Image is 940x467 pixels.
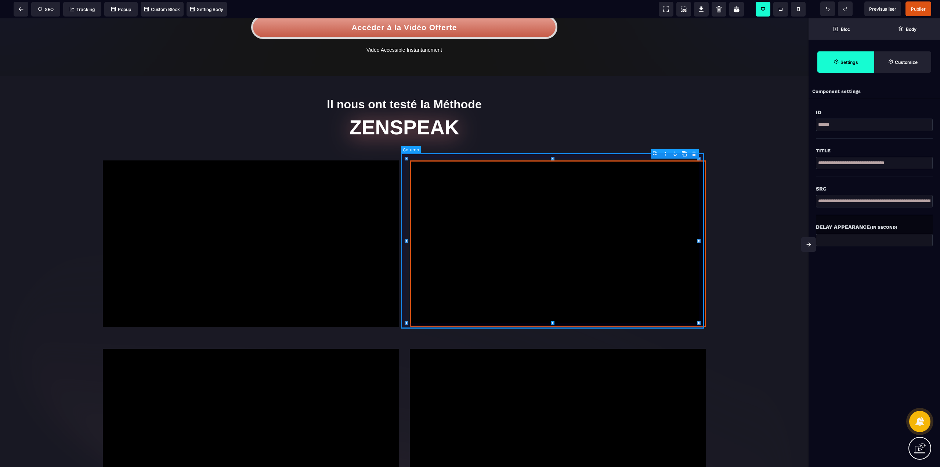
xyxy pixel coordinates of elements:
span: Screenshot [676,2,691,17]
span: Previsualiser [869,6,896,12]
div: Vanessa vsl ok Video [103,142,399,308]
span: View components [659,2,673,17]
span: Open Style Manager [874,51,931,73]
strong: Customize [895,59,918,65]
span: Open Layer Manager [874,18,940,40]
strong: Bloc [841,26,850,32]
span: Open Blocks [809,18,874,40]
small: (in second) [870,225,897,230]
h1: Il nous ont testé la Méthode [92,78,717,94]
text: Vidéo Accessible Instantanément [92,26,717,37]
span: Preview [864,1,901,16]
span: Setting Body [190,7,223,12]
strong: Body [906,26,916,32]
span: SEO [38,7,54,12]
h1: ZENSPEAK [92,94,717,124]
strong: Settings [840,59,858,65]
span: Tracking [70,7,95,12]
div: Src [816,184,933,193]
div: Id [816,108,933,117]
span: Custom Block [144,7,180,12]
div: Component settings [809,84,940,99]
div: Title [816,146,933,155]
div: Yanick - VSL ok 1er témoignage Video [410,142,706,308]
span: Popup [111,7,131,12]
div: Delay Appearance [816,222,933,232]
span: Settings [817,51,874,73]
span: Publier [911,6,926,12]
